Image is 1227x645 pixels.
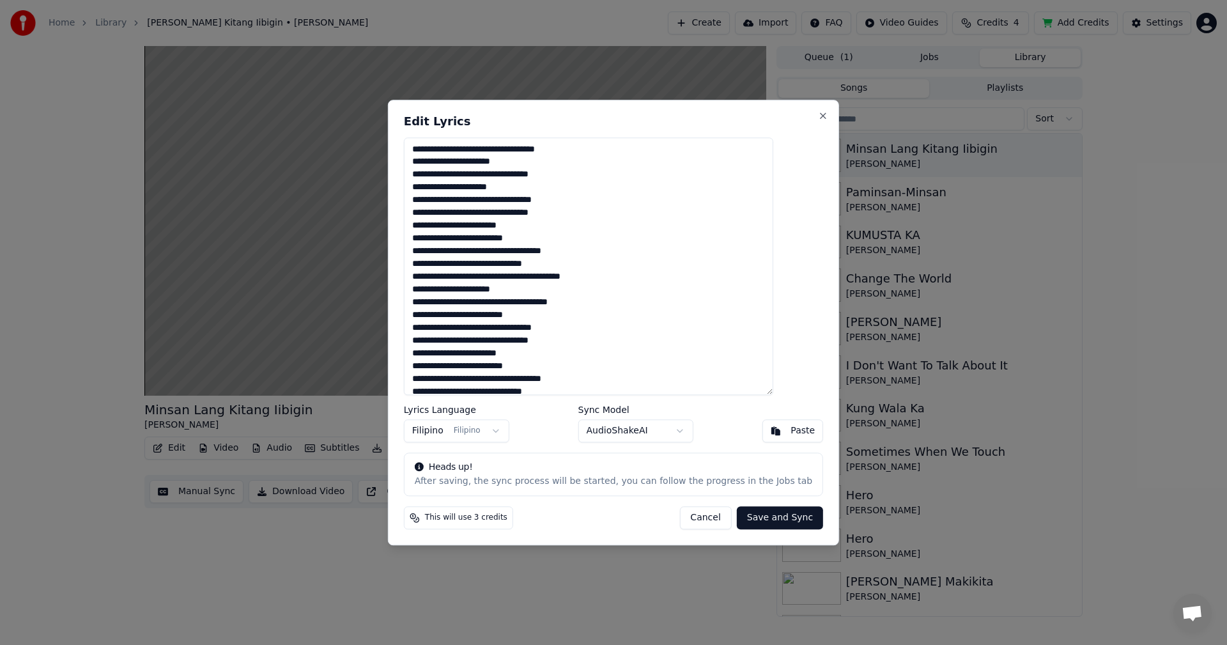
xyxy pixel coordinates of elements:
button: Paste [762,419,823,442]
label: Sync Model [578,405,693,414]
button: Cancel [679,506,731,529]
button: Save and Sync [737,506,823,529]
div: After saving, the sync process will be started, you can follow the progress in the Jobs tab [415,475,812,488]
div: Paste [791,424,815,437]
h2: Edit Lyrics [404,116,823,127]
span: This will use 3 credits [425,513,507,523]
label: Lyrics Language [404,405,509,414]
div: Heads up! [415,461,812,474]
